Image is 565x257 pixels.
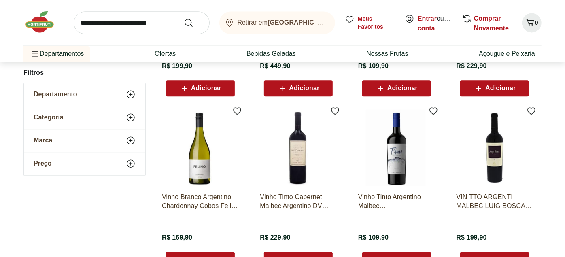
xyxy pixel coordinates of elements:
[24,129,145,152] button: Marca
[268,19,408,26] b: [GEOGRAPHIC_DATA]/[GEOGRAPHIC_DATA]
[85,47,92,53] img: tab_keywords_by_traffic_grey.svg
[74,11,210,34] input: search
[358,109,435,186] img: Vinho Tinto Argentino Malbec Fran Nieto Senetiner 750ml
[155,49,176,59] a: Ofertas
[264,80,333,96] button: Adicionar
[34,90,77,98] span: Departamento
[456,62,486,70] span: R$ 229,90
[42,48,62,53] div: Domínio
[358,62,389,70] span: R$ 109,90
[418,15,437,22] a: Entrar
[358,233,389,242] span: R$ 109,90
[23,13,40,19] div: v 4.0.25
[460,80,529,96] button: Adicionar
[260,193,337,210] a: Vinho Tinto Cabernet Malbec Argentino DV Catena 750ml
[260,62,290,70] span: R$ 449,90
[358,193,435,210] a: Vinho Tinto Argentino Malbec [PERSON_NAME] Senetiner 750ml
[94,48,130,53] div: Palavras-chave
[23,65,146,81] h2: Filtros
[184,18,203,28] button: Submit Search
[367,49,408,59] a: Nossas Frutas
[456,109,533,186] img: VIN TTO ARGENTI MALBEC LUIG BOSCA 750ML
[162,109,239,186] img: Vinho Branco Argentino Chardonnay Cobos Felino 750m
[162,62,192,70] span: R$ 199,90
[24,152,145,175] button: Preço
[30,44,40,64] button: Menu
[24,83,145,106] button: Departamento
[13,21,19,28] img: website_grey.svg
[219,11,335,34] button: Retirar em[GEOGRAPHIC_DATA]/[GEOGRAPHIC_DATA]
[21,21,116,28] div: [PERSON_NAME]: [DOMAIN_NAME]
[485,85,516,91] span: Adicionar
[246,49,296,59] a: Bebidas Geladas
[30,44,84,64] span: Departamentos
[474,15,509,32] a: Comprar Novamente
[387,85,418,91] span: Adicionar
[362,80,431,96] button: Adicionar
[522,13,542,32] button: Carrinho
[166,80,235,96] button: Adicionar
[456,233,486,242] span: R$ 199,90
[535,19,538,26] span: 0
[34,136,52,144] span: Marca
[238,19,327,26] span: Retirar em
[162,233,192,242] span: R$ 169,90
[358,15,395,31] span: Meus Favoritos
[34,47,40,53] img: tab_domain_overview_orange.svg
[289,85,319,91] span: Adicionar
[260,109,337,186] img: Vinho Tinto Cabernet Malbec Argentino DV Catena 750ml
[479,49,535,59] a: Açougue e Peixaria
[13,13,19,19] img: logo_orange.svg
[345,15,395,31] a: Meus Favoritos
[191,85,221,91] span: Adicionar
[34,159,51,168] span: Preço
[23,10,64,34] img: Hortifruti
[418,14,454,33] span: ou
[260,233,290,242] span: R$ 229,90
[456,193,533,210] a: VIN TTO ARGENTI MALBEC LUIG BOSCA 750ML
[24,106,145,129] button: Categoria
[162,193,239,210] a: Vinho Branco Argentino Chardonnay Cobos Felino 750m
[34,113,64,121] span: Categoria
